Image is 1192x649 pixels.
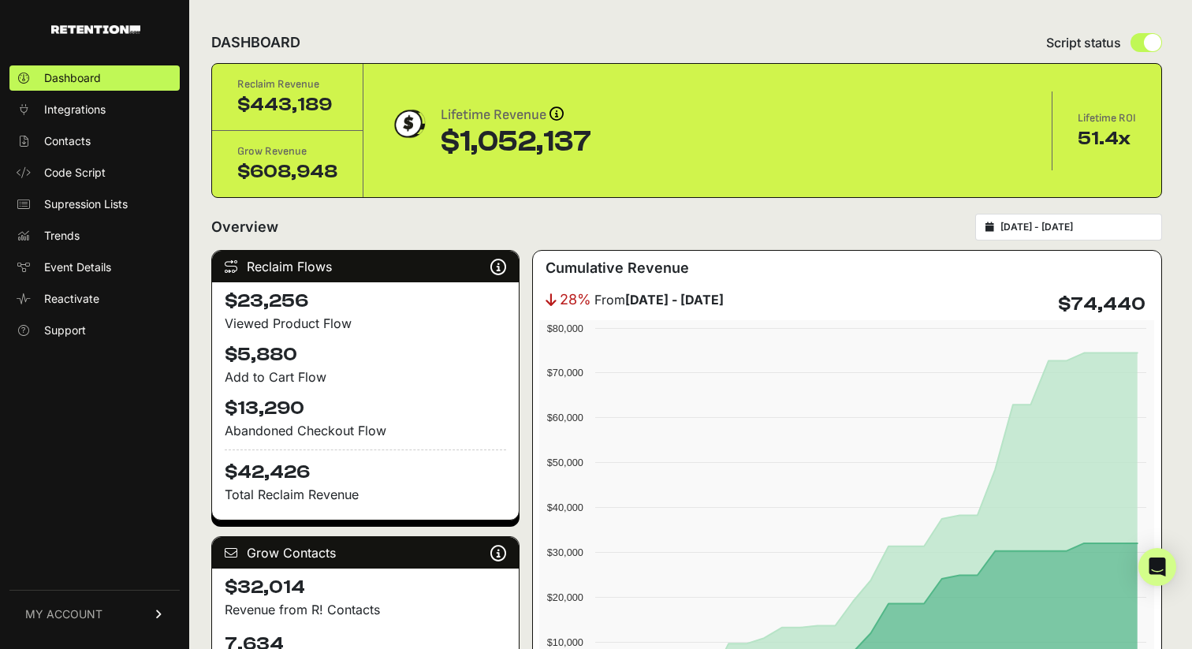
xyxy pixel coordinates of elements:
div: Reclaim Revenue [237,76,337,92]
span: Support [44,323,86,338]
a: Integrations [9,97,180,122]
div: $608,948 [237,159,337,185]
img: dollar-coin-05c43ed7efb7bc0c12610022525b4bbbb207c7efeef5aecc26f025e68dcafac9.png [389,104,428,144]
div: Lifetime Revenue [441,104,591,126]
text: $80,000 [547,323,583,334]
span: Reactivate [44,291,99,307]
text: $10,000 [547,636,583,648]
span: Code Script [44,165,106,181]
p: Total Reclaim Revenue [225,485,506,504]
h4: $42,426 [225,449,506,485]
div: Add to Cart Flow [225,367,506,386]
div: Viewed Product Flow [225,314,506,333]
a: Support [9,318,180,343]
div: Grow Revenue [237,144,337,159]
h4: $32,014 [225,575,506,600]
span: Integrations [44,102,106,117]
a: MY ACCOUNT [9,590,180,638]
div: Reclaim Flows [212,251,519,282]
text: $30,000 [547,546,583,558]
div: Open Intercom Messenger [1138,548,1176,586]
a: Event Details [9,255,180,280]
a: Trends [9,223,180,248]
div: $1,052,137 [441,126,591,158]
strong: [DATE] - [DATE] [625,292,724,308]
text: $50,000 [547,457,583,468]
span: Event Details [44,259,111,275]
a: Code Script [9,160,180,185]
a: Contacts [9,129,180,154]
span: Trends [44,228,80,244]
span: Contacts [44,133,91,149]
span: Script status [1046,33,1121,52]
a: Dashboard [9,65,180,91]
text: $20,000 [547,591,583,603]
span: Supression Lists [44,196,128,212]
div: Grow Contacts [212,537,519,569]
h2: DASHBOARD [211,32,300,54]
text: $40,000 [547,502,583,513]
h4: $23,256 [225,289,506,314]
text: $60,000 [547,412,583,423]
p: Revenue from R! Contacts [225,600,506,619]
h4: $5,880 [225,342,506,367]
a: Supression Lists [9,192,180,217]
h3: Cumulative Revenue [546,257,689,279]
h4: $74,440 [1058,292,1145,317]
span: From [594,290,724,309]
span: 28% [560,289,591,311]
a: Reactivate [9,286,180,311]
div: Lifetime ROI [1078,110,1136,126]
span: MY ACCOUNT [25,606,102,622]
span: Dashboard [44,70,101,86]
div: 51.4x [1078,126,1136,151]
div: Abandoned Checkout Flow [225,421,506,440]
h2: Overview [211,216,278,238]
div: $443,189 [237,92,337,117]
img: Retention.com [51,25,140,34]
h4: $13,290 [225,396,506,421]
text: $70,000 [547,367,583,379]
